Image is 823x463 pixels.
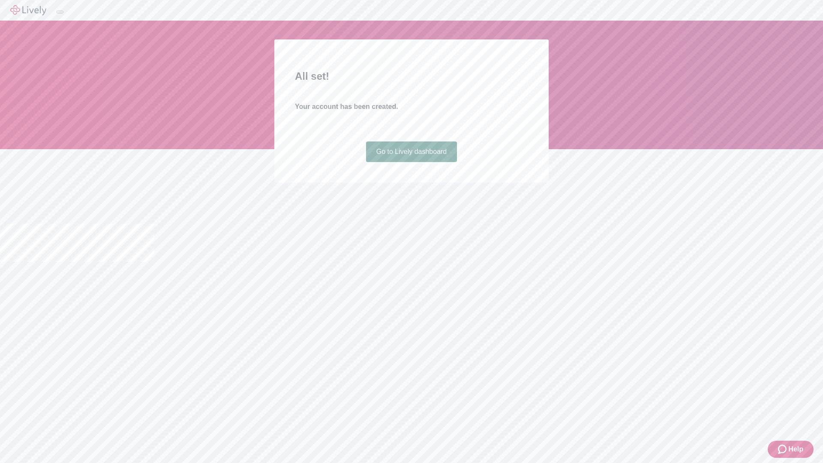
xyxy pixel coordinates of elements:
[10,5,46,15] img: Lively
[788,444,803,454] span: Help
[768,441,814,458] button: Zendesk support iconHelp
[778,444,788,454] svg: Zendesk support icon
[295,102,528,112] h4: Your account has been created.
[366,141,457,162] a: Go to Lively dashboard
[57,11,63,13] button: Log out
[295,69,528,84] h2: All set!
